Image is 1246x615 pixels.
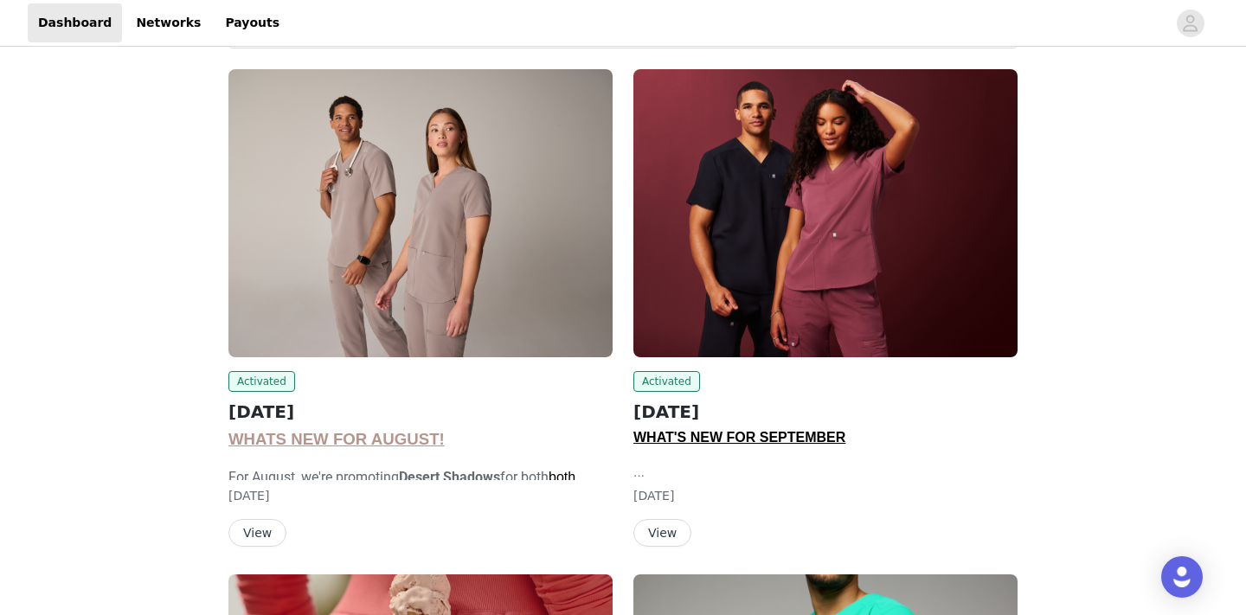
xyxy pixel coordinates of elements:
[633,519,691,547] button: View
[633,527,691,540] a: View
[228,399,613,425] h2: [DATE]
[633,69,1018,357] img: Fabletics Scrubs
[228,371,295,392] span: Activated
[228,469,575,506] span: For August, we're promoting for both
[633,489,674,503] span: [DATE]
[28,3,122,42] a: Dashboard
[228,527,286,540] a: View
[125,3,211,42] a: Networks
[215,3,290,42] a: Payouts
[228,69,613,357] img: Fabletics Scrubs
[633,371,700,392] span: Activated
[228,430,445,448] span: WHATS NEW FOR AUGUST!
[399,469,500,485] strong: Desert Shadows
[1161,556,1203,598] div: Open Intercom Messenger
[1182,10,1198,37] div: avatar
[633,399,1018,425] h2: [DATE]
[228,489,269,503] span: [DATE]
[228,519,286,547] button: View
[633,430,845,445] span: WHAT'S NEW FOR SEPTEMBER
